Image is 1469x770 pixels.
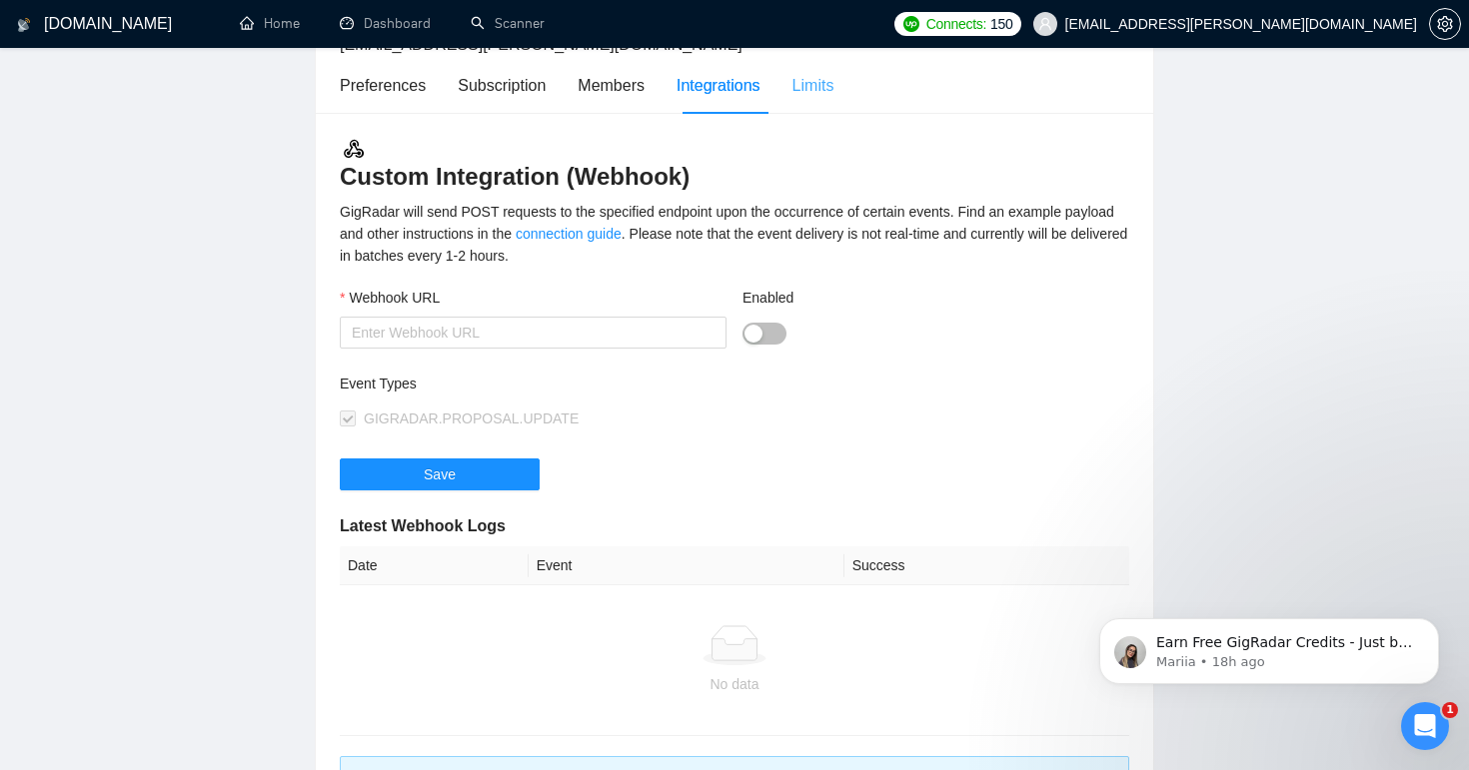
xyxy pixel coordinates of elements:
[1401,702,1449,750] iframe: Intercom live chat
[903,16,919,32] img: upwork-logo.png
[742,323,786,345] button: Enabled
[340,36,742,53] span: [EMAIL_ADDRESS][PERSON_NAME][DOMAIN_NAME]
[516,226,622,242] a: connection guide
[17,9,31,41] img: logo
[340,317,727,349] input: Webhook URL
[340,15,431,32] a: dashboardDashboard
[990,13,1012,35] span: 150
[529,546,844,585] th: Event
[340,287,440,309] label: Webhook URL
[340,373,417,394] label: Event Types
[844,546,1129,585] th: Success
[340,514,1129,538] h5: Latest Webhook Logs
[340,73,426,98] div: Preferences
[364,410,579,426] span: GIGRADAR.PROPOSAL.UPDATE
[458,73,546,98] div: Subscription
[1069,576,1469,716] iframe: Intercom notifications message
[340,458,540,490] button: Save
[742,287,793,309] label: Enabled
[340,546,529,585] th: Date
[1430,16,1460,32] span: setting
[1429,8,1461,40] button: setting
[471,15,545,32] a: searchScanner
[424,463,456,485] span: Save
[792,73,834,98] div: Limits
[926,13,986,35] span: Connects:
[340,137,1129,193] h3: Custom Integration (Webhook)
[240,15,300,32] a: homeHome
[1429,16,1461,32] a: setting
[348,673,1121,695] div: No data
[578,73,645,98] div: Members
[1038,17,1052,31] span: user
[677,73,760,98] div: Integrations
[340,201,1129,267] div: GigRadar will send POST requests to the specified endpoint upon the occurrence of certain events....
[1442,702,1458,718] span: 1
[342,137,366,161] img: webhook.3a52c8ec.svg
